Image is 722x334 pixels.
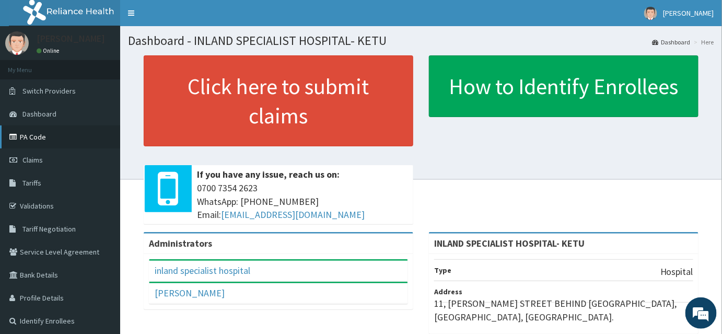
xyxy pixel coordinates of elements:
img: User Image [5,31,29,55]
a: [EMAIL_ADDRESS][DOMAIN_NAME] [221,209,365,221]
textarea: Type your message and hit 'Enter' [5,223,199,259]
span: Tariff Negotiation [22,224,76,234]
a: How to Identify Enrollees [429,55,698,117]
img: User Image [644,7,657,20]
p: Hospital [660,265,693,279]
span: Claims [22,155,43,165]
h1: Dashboard - INLAND SPECIALIST HOSPITAL- KETU [128,34,714,48]
span: Switch Providers [22,86,76,96]
b: If you have any issue, reach us on: [197,168,340,180]
span: We're online! [61,100,144,206]
a: inland specialist hospital [155,264,250,277]
a: Click here to submit claims [144,55,413,146]
span: Dashboard [22,109,56,119]
span: 0700 7354 2623 WhatsApp: [PHONE_NUMBER] Email: [197,181,408,222]
a: [PERSON_NAME] [155,287,225,299]
div: Chat with us now [54,59,176,72]
a: Online [37,47,62,54]
b: Administrators [149,237,212,249]
a: Dashboard [652,38,691,47]
span: Tariffs [22,178,41,188]
div: Minimize live chat window [171,5,196,30]
li: Here [692,38,714,47]
p: [PERSON_NAME] [37,34,105,43]
b: Type [434,266,451,275]
b: Address [434,287,462,296]
img: d_794563401_company_1708531726252_794563401 [19,52,42,78]
p: 11, [PERSON_NAME] STREET BEHIND [GEOGRAPHIC_DATA], [GEOGRAPHIC_DATA], [GEOGRAPHIC_DATA]. [434,297,693,324]
span: [PERSON_NAME] [663,8,714,18]
strong: INLAND SPECIALIST HOSPITAL- KETU [434,237,585,249]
